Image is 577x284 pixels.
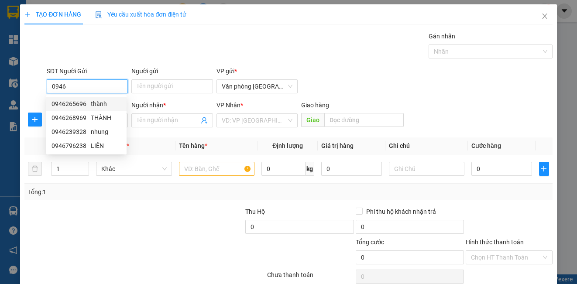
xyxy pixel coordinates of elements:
span: Cước hàng [471,142,501,149]
th: Ghi chú [385,137,468,154]
input: Dọc đường [324,113,404,127]
div: 0946796238 - LIÊN [52,141,121,151]
span: VP Nhận [216,102,240,109]
input: VD: Bàn, Ghế [179,162,254,176]
span: kg [306,162,314,176]
span: Giá trị hàng [321,142,354,149]
span: Khác [101,162,166,175]
label: Hình thức thanh toán [466,239,524,246]
label: Gán nhãn [429,33,455,40]
div: 0946796238 - LIÊN [46,139,127,153]
h2: VP Nhận: Số 8 [PERSON_NAME] [46,62,211,117]
div: 0946239328 - nhung [46,125,127,139]
span: Thu Hộ [245,208,265,215]
div: 0946239328 - nhung [52,127,121,137]
span: Văn phòng Nam Định [222,80,292,93]
input: Ghi Chú [389,162,464,176]
span: Giao [301,113,324,127]
span: Đơn vị tính [96,142,129,149]
span: Định lượng [272,142,303,149]
div: 0946265696 - thành [52,99,121,109]
div: SĐT Người Gửi [47,66,128,76]
span: user-add [201,117,208,124]
input: 0 [321,162,382,176]
div: 0946268969 - THÀNH [52,113,121,123]
h2: DIKZIHP7 [5,62,70,77]
div: 0946268969 - THÀNH [46,111,127,125]
span: Tên hàng [179,142,207,149]
div: VP gửi [216,66,298,76]
b: [DOMAIN_NAME] [116,7,211,21]
div: Tổng: 1 [28,187,223,197]
span: TẠO ĐƠN HÀNG [24,11,81,18]
button: plus [28,113,42,127]
span: plus [539,165,549,172]
img: logo.jpg [5,13,29,57]
b: Phúc Lộc Thọ Limousine [33,7,97,60]
div: Người gửi [131,66,213,76]
span: plus [24,11,31,17]
button: delete [28,162,42,176]
div: Người nhận [131,100,213,110]
div: 0946265696 - thành [46,97,127,111]
button: plus [539,162,549,176]
span: Phí thu hộ khách nhận trả [363,207,440,216]
span: Yêu cầu xuất hóa đơn điện tử [95,11,186,18]
button: Close [532,4,557,29]
span: close [541,13,548,20]
span: Tổng cước [356,239,384,246]
span: Giao hàng [301,102,329,109]
span: plus [28,116,41,123]
img: icon [95,11,102,18]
